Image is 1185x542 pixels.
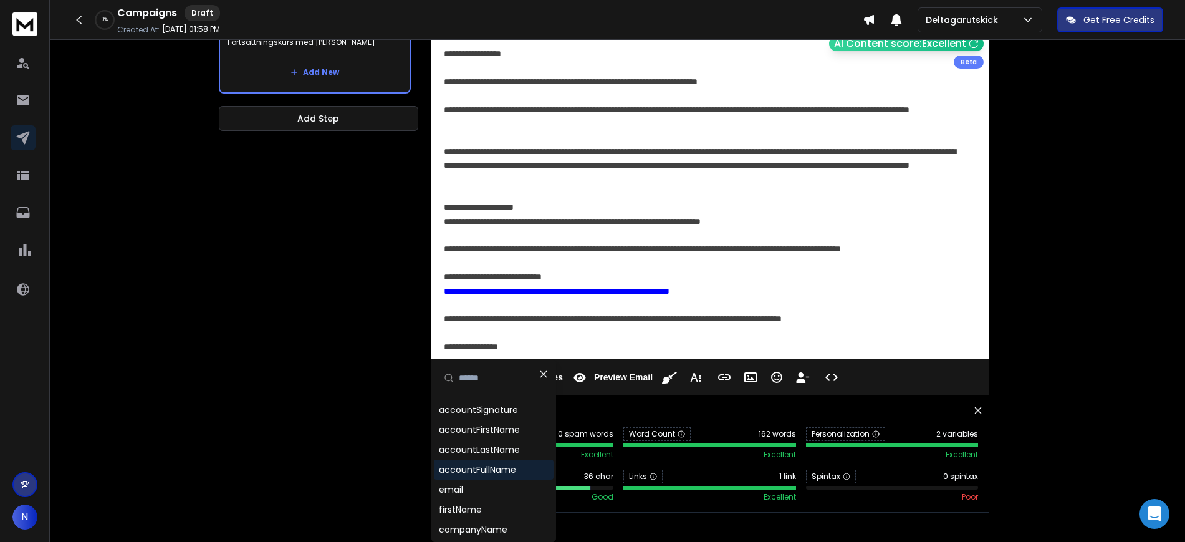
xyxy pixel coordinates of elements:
[439,423,520,436] div: accountFirstName
[658,365,681,390] button: Clean HTML
[926,14,1003,26] p: Deltagarutskick
[439,463,516,476] div: accountFullName
[12,505,37,530] button: N
[439,523,507,536] div: companyName
[219,106,418,131] button: Add Step
[936,429,978,439] span: 2 variables
[117,6,177,21] h1: Campaigns
[764,492,796,502] span: excellent
[806,470,856,483] span: Spintax
[684,365,708,390] button: More Text
[623,470,663,483] span: Links
[1057,7,1163,32] button: Get Free Credits
[439,443,520,456] div: accountLastName
[558,429,613,439] span: 0 spam words
[439,404,518,416] div: accountSignature
[281,60,349,85] button: Add New
[829,36,984,51] button: AI Content score:Excellent
[568,365,655,390] button: Preview Email
[946,450,978,460] span: excellent
[117,25,160,35] p: Created At:
[12,12,37,36] img: logo
[764,450,796,460] span: excellent
[592,372,655,383] span: Preview Email
[439,483,463,496] div: email
[759,429,796,439] span: 162 words
[162,24,220,34] p: [DATE] 01:58 PM
[592,492,613,502] span: good
[954,56,984,69] div: Beta
[439,503,482,516] div: firstName
[765,365,789,390] button: Emoticons
[806,427,885,441] span: Personalization
[779,472,796,482] span: 1 link
[623,427,691,441] span: Word Count
[185,5,220,21] div: Draft
[228,25,402,60] p: Fortsättningskurs med [PERSON_NAME]
[441,405,979,417] h3: Score
[962,492,978,502] span: poor
[102,16,108,24] p: 0 %
[584,472,613,482] span: 36 char
[943,472,978,482] span: 0 spintax
[1139,499,1169,529] div: Open Intercom Messenger
[581,450,613,460] span: excellent
[1083,14,1154,26] p: Get Free Credits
